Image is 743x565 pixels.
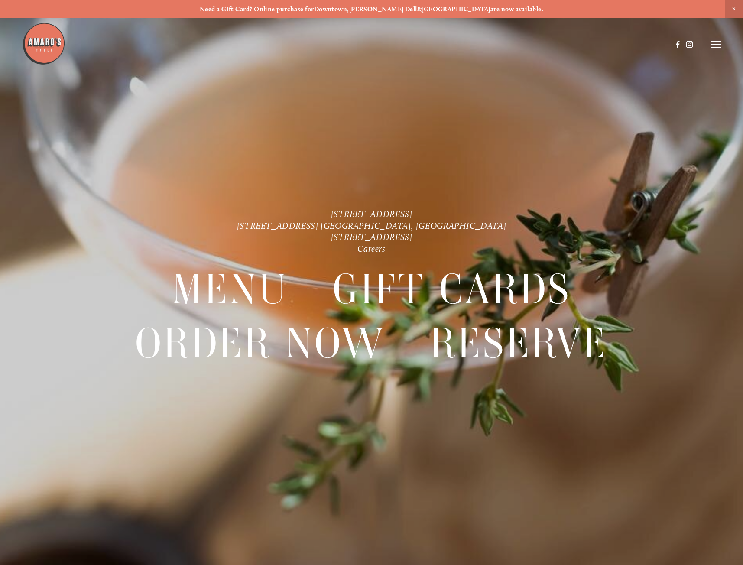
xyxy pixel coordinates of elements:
[22,22,65,65] img: Amaro's Table
[331,232,412,242] a: [STREET_ADDRESS]
[172,263,288,316] a: Menu
[417,5,422,13] strong: &
[200,5,314,13] strong: Need a Gift Card? Online purchase for
[347,5,349,13] strong: ,
[135,317,385,370] span: Order Now
[135,317,385,370] a: Order Now
[314,5,347,13] a: Downtown
[430,317,608,370] span: Reserve
[357,244,385,254] a: Careers
[349,5,417,13] a: [PERSON_NAME] Dell
[331,209,412,219] a: [STREET_ADDRESS]
[333,263,571,316] a: Gift Cards
[422,5,490,13] a: [GEOGRAPHIC_DATA]
[490,5,543,13] strong: are now available.
[237,221,506,231] a: [STREET_ADDRESS] [GEOGRAPHIC_DATA], [GEOGRAPHIC_DATA]
[430,317,608,370] a: Reserve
